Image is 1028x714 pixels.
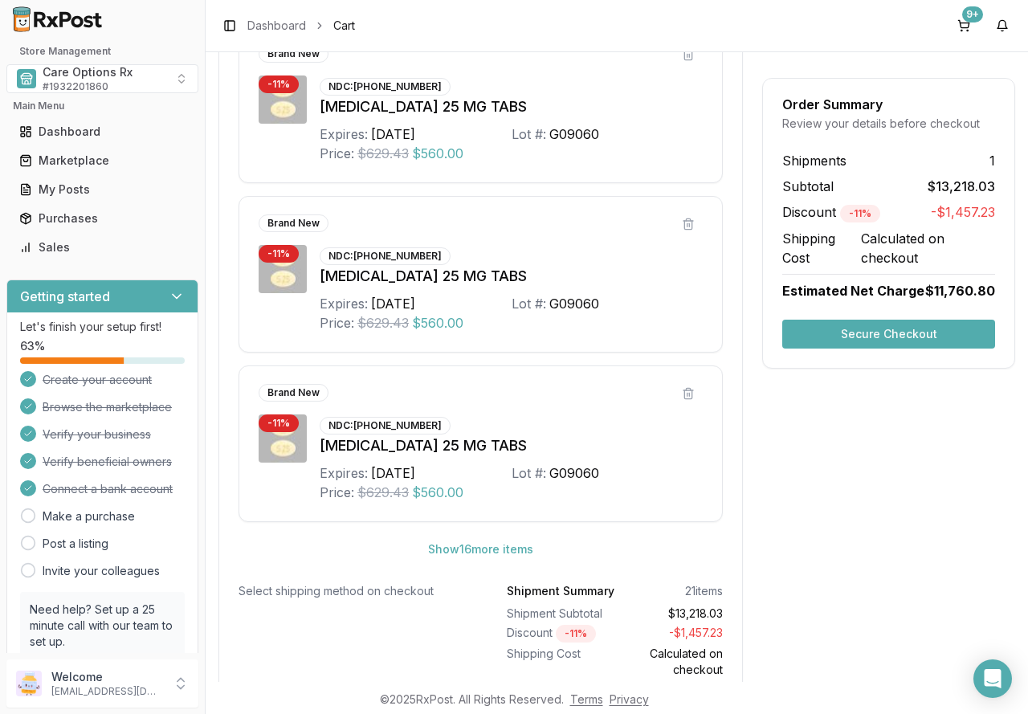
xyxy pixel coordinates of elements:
[412,144,463,163] span: $560.00
[19,182,186,198] div: My Posts
[6,45,198,58] h2: Store Management
[507,583,614,599] div: Shipment Summary
[371,294,415,313] div: [DATE]
[259,245,307,293] img: Jardiance 25 MG TABS
[928,177,995,196] span: $13,218.03
[782,151,846,170] span: Shipments
[13,100,192,112] h2: Main Menu
[621,681,723,697] div: $11,760.80
[412,483,463,502] span: $560.00
[6,6,109,32] img: RxPost Logo
[6,119,198,145] button: Dashboard
[357,483,409,502] span: $629.43
[333,18,355,34] span: Cart
[320,144,354,163] div: Price:
[782,229,861,267] span: Shipping Cost
[782,116,995,132] div: Review your details before checkout
[13,233,192,262] a: Sales
[412,313,463,333] span: $560.00
[13,204,192,233] a: Purchases
[320,435,703,457] div: [MEDICAL_DATA] 25 MG TABS
[6,64,198,93] button: Select a view
[30,651,92,664] a: Book a call
[247,18,355,34] nav: breadcrumb
[43,80,108,93] span: # 1932201860
[320,417,451,435] div: NDC: [PHONE_NUMBER]
[6,206,198,231] button: Purchases
[320,247,451,265] div: NDC: [PHONE_NUMBER]
[259,45,328,63] div: Brand New
[19,210,186,226] div: Purchases
[30,602,175,650] p: Need help? Set up a 25 minute call with our team to set up.
[320,78,451,96] div: NDC: [PHONE_NUMBER]
[320,96,703,118] div: [MEDICAL_DATA] 25 MG TABS
[19,124,186,140] div: Dashboard
[782,177,834,196] span: Subtotal
[371,463,415,483] div: [DATE]
[43,536,108,552] a: Post a listing
[247,18,306,34] a: Dashboard
[259,214,328,232] div: Brand New
[556,625,596,643] div: - 11 %
[13,175,192,204] a: My Posts
[43,563,160,579] a: Invite your colleagues
[507,681,609,697] div: Estimated Total
[320,294,368,313] div: Expires:
[6,148,198,173] button: Marketplace
[357,313,409,333] span: $629.43
[320,313,354,333] div: Price:
[962,6,983,22] div: 9+
[259,414,299,432] div: - 11 %
[320,483,354,502] div: Price:
[20,287,110,306] h3: Getting started
[512,463,546,483] div: Lot #:
[13,146,192,175] a: Marketplace
[259,75,307,124] img: Jardiance 25 MG TABS
[239,583,455,599] div: Select shipping method on checkout
[6,235,198,260] button: Sales
[512,294,546,313] div: Lot #:
[320,265,703,288] div: [MEDICAL_DATA] 25 MG TABS
[20,338,45,354] span: 63 %
[621,646,723,678] div: Calculated on checkout
[6,177,198,202] button: My Posts
[989,151,995,170] span: 1
[621,625,723,643] div: - $1,457.23
[570,692,603,706] a: Terms
[685,583,723,599] div: 21 items
[43,372,152,388] span: Create your account
[782,204,880,220] span: Discount
[782,283,924,299] span: Estimated Net Charge
[43,399,172,415] span: Browse the marketplace
[549,294,599,313] div: G09060
[782,320,995,349] button: Secure Checkout
[415,535,546,564] button: Show16more items
[43,454,172,470] span: Verify beneficial owners
[259,75,299,93] div: - 11 %
[320,124,368,144] div: Expires:
[19,239,186,255] div: Sales
[973,659,1012,698] div: Open Intercom Messenger
[610,692,649,706] a: Privacy
[861,229,995,267] span: Calculated on checkout
[840,205,880,222] div: - 11 %
[259,384,328,402] div: Brand New
[507,646,609,678] div: Shipping Cost
[925,281,995,300] span: $11,760.80
[259,414,307,463] img: Jardiance 25 MG TABS
[782,98,995,111] div: Order Summary
[621,606,723,622] div: $13,218.03
[507,606,609,622] div: Shipment Subtotal
[43,508,135,524] a: Make a purchase
[19,153,186,169] div: Marketplace
[51,669,163,685] p: Welcome
[371,124,415,144] div: [DATE]
[357,144,409,163] span: $629.43
[549,124,599,144] div: G09060
[951,13,977,39] button: 9+
[320,463,368,483] div: Expires:
[931,202,995,222] span: -$1,457.23
[507,625,609,643] div: Discount
[20,319,185,335] p: Let's finish your setup first!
